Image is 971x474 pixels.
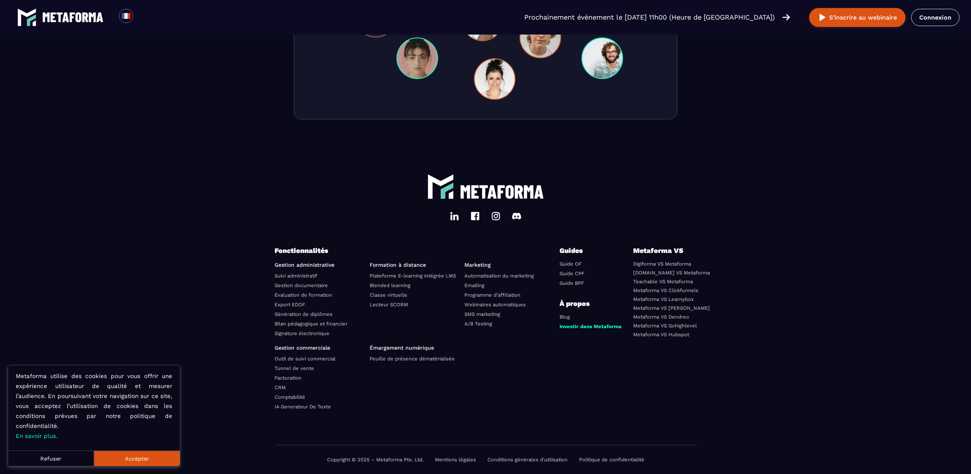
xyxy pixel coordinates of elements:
[560,271,584,276] a: Guide CPF
[275,394,305,400] a: Comptabilité
[275,356,336,362] a: Outil de suivi commercial
[464,282,484,288] a: Emailing
[560,280,584,286] a: Guide BPF
[435,457,476,462] a: Mentions légales
[524,12,775,23] p: Prochainement événement le [DATE] 11h00 (Heure de [GEOGRAPHIC_DATA])
[633,314,689,320] a: Metaforma VS Dendreo
[633,287,698,293] a: Metaforma VS Clickfunnels
[782,13,790,21] img: arrow-right
[460,185,544,199] img: logo
[370,292,407,298] a: Classe virtuelle
[633,279,693,284] a: Teachable VS Metaforma
[275,311,332,317] a: Génération de diplômes
[633,245,696,256] p: Metaforma VS
[427,173,454,200] img: logo
[370,262,459,268] p: Formation à distance
[487,457,568,462] a: Conditions générales d'utilisation
[370,282,410,288] a: Blended learning
[42,12,104,22] img: logo
[464,292,520,298] a: Programme d’affiliation
[450,211,459,221] img: linkedin
[464,302,526,307] a: Webinaires automatiques
[275,262,364,268] p: Gestion administrative
[809,8,905,27] button: S’inscrire au webinaire
[491,211,500,221] img: instagram
[560,245,606,256] p: Guides
[133,9,152,26] div: Search for option
[275,282,328,288] a: Gestion documentaire
[464,311,500,317] a: SMS marketing
[275,292,332,298] a: Evaluation de formation
[911,9,959,26] a: Connexion
[275,330,329,336] a: Signature électronique
[633,323,697,329] a: Metaforma VS Gohighlevel
[560,314,570,320] a: Blog
[140,13,145,22] input: Search for option
[512,211,521,221] img: discord
[275,385,286,390] a: CRM
[464,273,534,279] a: Automatisation du marketing
[275,302,305,307] a: Export EDOF
[275,345,364,351] p: Gestion commerciale
[464,262,554,268] p: Marketing
[818,13,827,22] img: play
[370,345,459,351] p: Émargement numérique
[633,332,689,337] a: Metaforma VS Hubspot
[275,245,560,256] p: Fonctionnalités
[560,298,627,309] p: À propos
[560,324,622,329] a: Investir dans Metaforma
[275,404,331,410] a: IA Generateur De Texte
[633,305,710,311] a: Metaforma VS [PERSON_NAME]
[464,321,492,327] a: A/B Testing
[94,451,180,466] button: Accepter
[16,371,172,441] p: Metaforma utilise des cookies pour vous offrir une expérience utilisateur de qualité et mesurer l...
[370,302,408,307] a: Lecteur SCORM
[579,457,644,462] a: Politique de confidentialité
[121,11,131,21] img: fr
[275,321,347,327] a: Bilan pédagogique et financier
[560,261,582,267] a: Guide OF
[327,457,423,462] p: Copyright © 2025 – Metaforma Pte. Ltd.
[370,356,455,362] a: Feuille de présence dématérialisée
[471,211,480,221] img: facebook
[275,365,314,371] a: Tunnel de vente
[17,8,36,27] img: logo
[275,375,301,381] a: Facturation
[8,451,94,466] button: Refuser
[16,433,58,439] a: En savoir plus.
[633,261,691,267] a: Digiforma VS Metaforma
[370,273,456,279] a: Plateforme E-learning intégrée LMS
[275,273,317,279] a: Suivi administratif
[633,296,694,302] a: Metaforma VS Learnybox
[633,270,710,276] a: [DOMAIN_NAME] VS Metaforma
